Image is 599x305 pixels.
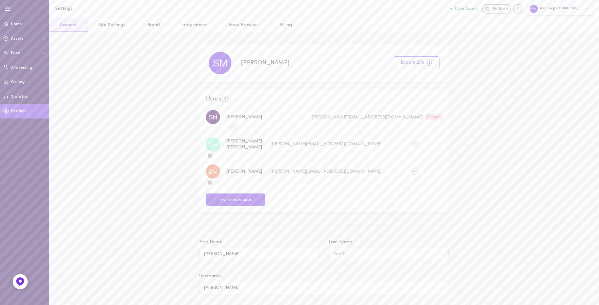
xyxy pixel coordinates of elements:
span: Settings [11,109,26,113]
span: [PERSON_NAME][EMAIL_ADDRESS][DOMAIN_NAME] [270,169,381,174]
input: First Name [199,248,319,260]
span: Users [206,95,442,103]
span: Assets [11,37,23,41]
span: 2FA is not active [412,169,418,173]
button: Enable 2FA [394,56,439,69]
a: Site Settings [88,18,136,32]
a: 1 Live Assets [451,7,482,11]
span: Feed [11,51,20,55]
span: Statistics [11,95,28,99]
a: Feed Browser [218,18,269,32]
a: Integrations [171,18,218,32]
input: Last Name [329,248,449,260]
h1: Settings [55,6,159,11]
a: Billing [269,18,303,32]
span: Username [199,274,221,279]
span: My Store [491,6,508,12]
span: [PERSON_NAME] [PERSON_NAME] [226,139,262,150]
div: Knowledge center [513,4,522,14]
div: Marina [GEOGRAPHIC_DATA] [527,2,593,15]
span: [PERSON_NAME] [226,115,262,119]
button: 1 Live Assets [451,7,478,11]
a: Account [49,18,88,32]
span: Last Name [329,240,352,245]
span: 2FA is not active [412,141,418,146]
span: [PERSON_NAME][EMAIL_ADDRESS][DOMAIN_NAME] [312,115,423,119]
a: My Store [482,4,511,14]
span: Home [11,22,22,26]
span: [PERSON_NAME][EMAIL_ADDRESS][DOMAIN_NAME] [270,142,381,147]
span: [PERSON_NAME] [241,60,289,66]
a: Brand [137,18,171,32]
span: ( 3 ) [221,96,229,102]
span: [PERSON_NAME] [226,169,262,174]
input: Username [199,282,449,294]
span: A/B testing [11,66,32,70]
button: Invite new user [206,193,265,206]
span: 2FA is not active [230,125,236,130]
div: Owner [425,114,442,120]
span: First Name [199,240,223,245]
span: Gallery [11,80,25,84]
img: Feedback Button [15,277,25,286]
